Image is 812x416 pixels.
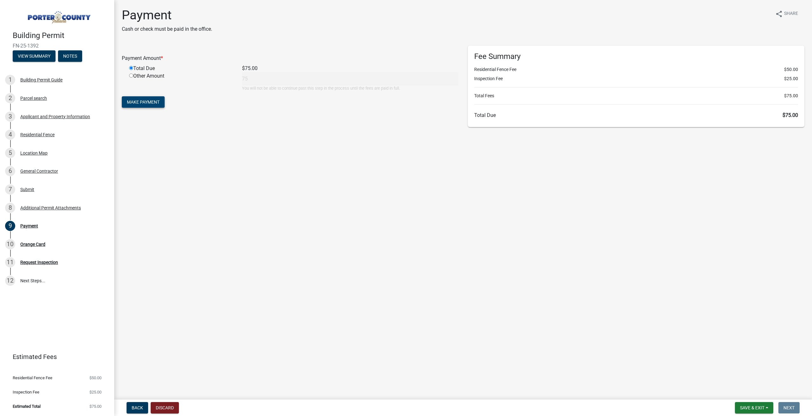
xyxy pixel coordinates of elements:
div: 3 [5,112,15,122]
h6: Fee Summary [474,52,798,61]
div: Residential Fence [20,132,55,137]
div: Other Amount [124,72,237,91]
div: Total Due [124,65,237,72]
span: Back [132,405,143,410]
span: Inspection Fee [13,390,39,394]
div: Payment [20,224,38,228]
button: Save & Exit [735,402,773,413]
h1: Payment [122,8,212,23]
button: Back [127,402,148,413]
button: Discard [151,402,179,413]
h6: Total Due [474,112,798,118]
div: 7 [5,184,15,195]
span: $50.00 [784,66,798,73]
wm-modal-confirm: Notes [58,54,82,59]
div: 12 [5,276,15,286]
div: Payment Amount [117,54,463,62]
span: $25.00 [89,390,101,394]
span: Next [783,405,795,410]
button: View Summary [13,50,56,62]
div: Submit [20,187,34,192]
span: FN-25-1392 [13,43,101,49]
span: $50.00 [89,376,101,380]
span: Share [784,10,798,18]
h4: Building Permit [13,31,109,40]
span: $75.00 [89,404,101,408]
div: 8 [5,203,15,213]
span: $25.00 [784,75,798,82]
span: $75.00 [784,93,798,99]
div: Parcel search [20,96,47,100]
a: Estimated Fees [5,350,104,363]
div: Location Map [20,151,48,155]
button: Next [778,402,800,413]
li: Inspection Fee [474,75,798,82]
div: 6 [5,166,15,176]
li: Residential Fence Fee [474,66,798,73]
div: 2 [5,93,15,103]
div: Orange Card [20,242,45,246]
span: Estimated Total [13,404,41,408]
i: share [775,10,783,18]
button: Make Payment [122,96,165,108]
span: Residential Fence Fee [13,376,52,380]
img: Porter County, Indiana [13,7,104,24]
button: Notes [58,50,82,62]
span: $75.00 [783,112,798,118]
div: Applicant and Property Information [20,114,90,119]
div: 5 [5,148,15,158]
span: Make Payment [127,99,160,105]
div: 1 [5,75,15,85]
div: Building Permit Guide [20,78,62,82]
div: 9 [5,221,15,231]
wm-modal-confirm: Summary [13,54,56,59]
div: 10 [5,239,15,249]
li: Total Fees [474,93,798,99]
div: 11 [5,257,15,267]
div: Request Inspection [20,260,58,265]
span: Save & Exit [740,405,764,410]
div: Additional Permit Attachments [20,206,81,210]
div: General Contractor [20,169,58,173]
button: shareShare [770,8,803,20]
div: $75.00 [237,65,463,72]
div: 4 [5,130,15,140]
p: Cash or check must be paid in the office. [122,25,212,33]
